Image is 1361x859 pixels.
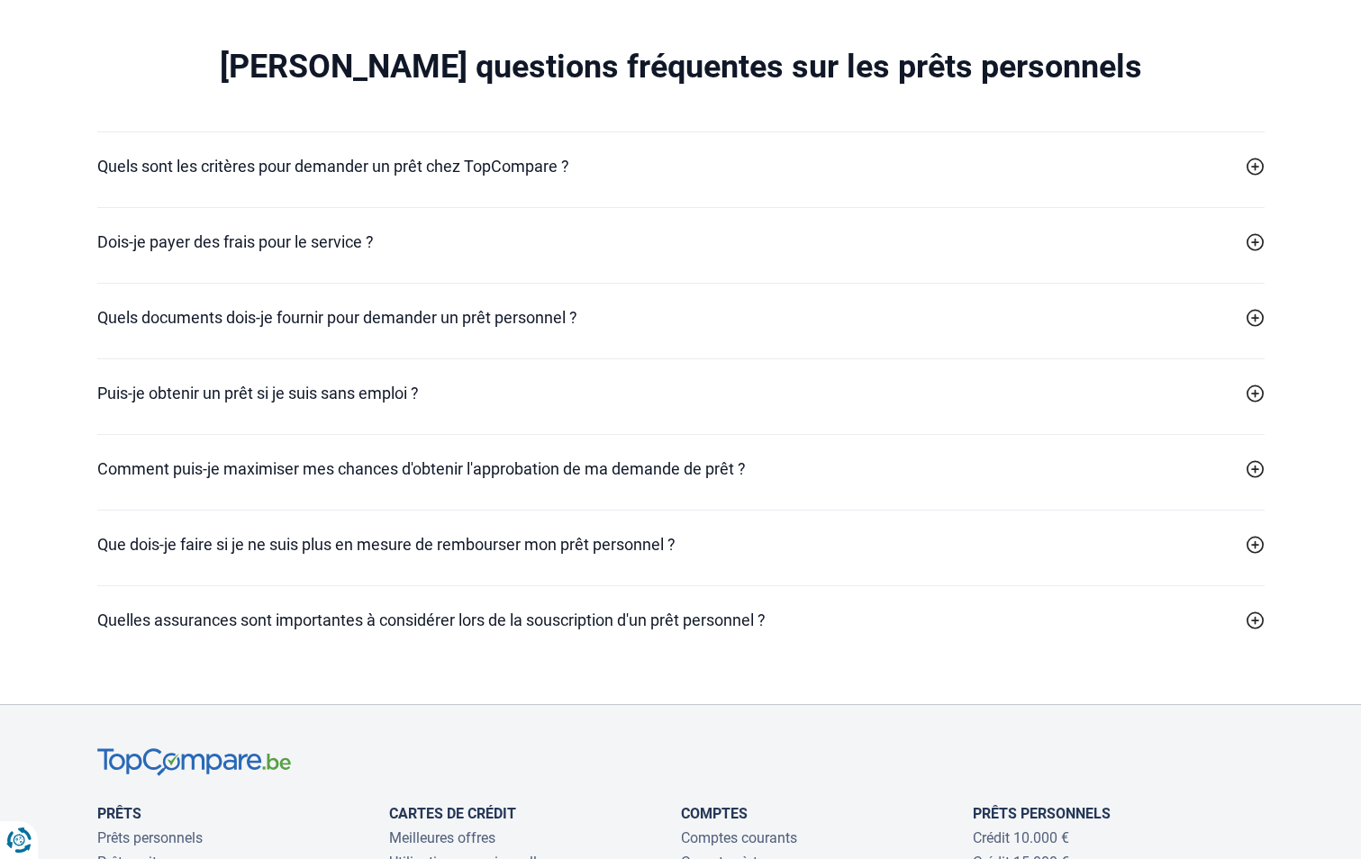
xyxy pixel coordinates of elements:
a: Quelles assurances sont importantes à considérer lors de la souscription d'un prêt personnel ? [97,608,1265,632]
h2: Quels sont les critères pour demander un prêt chez TopCompare ? [97,154,569,178]
h2: Quelles assurances sont importantes à considérer lors de la souscription d'un prêt personnel ? [97,608,766,632]
h2: Que dois-je faire si je ne suis plus en mesure de rembourser mon prêt personnel ? [97,532,676,556]
a: Meilleures offres [389,829,495,846]
a: Quels sont les critères pour demander un prêt chez TopCompare ? [97,154,1265,178]
h2: Puis-je obtenir un prêt si je suis sans emploi ? [97,381,419,405]
a: Cartes de Crédit [389,805,516,822]
h2: Dois-je payer des frais pour le service ? [97,230,374,254]
a: Prêts personnels [97,829,203,846]
h2: Comment puis-je maximiser mes chances d'obtenir l'approbation de ma demande de prêt ? [97,457,746,481]
a: Crédit 10.000 € [973,829,1069,846]
a: Prêts [97,805,141,822]
a: Comptes [681,805,748,822]
h2: [PERSON_NAME] questions fréquentes sur les prêts personnels [97,48,1265,86]
a: Que dois-je faire si je ne suis plus en mesure de rembourser mon prêt personnel ? [97,532,1265,556]
img: TopCompare [97,748,291,776]
h2: Quels documents dois-je fournir pour demander un prêt personnel ? [97,305,577,330]
a: Prêts personnels [973,805,1111,822]
a: Comment puis-je maximiser mes chances d'obtenir l'approbation de ma demande de prêt ? [97,457,1265,481]
a: Comptes courants [681,829,797,846]
a: Dois-je payer des frais pour le service ? [97,230,1265,254]
a: Puis-je obtenir un prêt si je suis sans emploi ? [97,381,1265,405]
a: Quels documents dois-je fournir pour demander un prêt personnel ? [97,305,1265,330]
